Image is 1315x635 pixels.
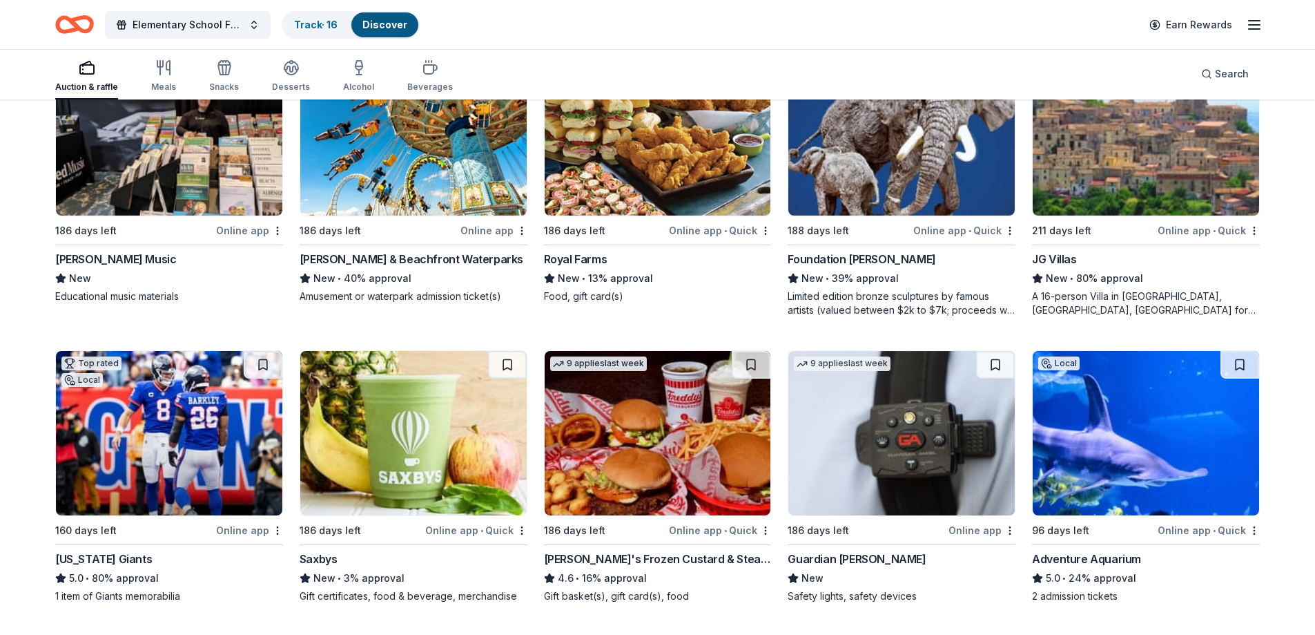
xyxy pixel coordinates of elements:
a: Image for Foundation Michelangelo1 applylast week188 days leftOnline app•QuickFoundation [PERSON_... [788,50,1015,317]
div: 186 days left [55,222,117,239]
div: Limited edition bronze sculptures by famous artists (valued between $2k to $7k; proceeds will spl... [788,290,1015,317]
div: Online app [460,222,527,239]
a: Home [55,8,94,41]
div: Online app Quick [669,222,771,239]
div: 186 days left [300,522,361,539]
span: New [1046,270,1068,287]
div: 13% approval [544,270,772,287]
div: Meals [151,82,176,93]
span: • [576,573,579,584]
div: Local [61,373,103,387]
div: Online app Quick [1158,222,1260,239]
div: Online app [216,522,283,539]
span: • [338,273,341,284]
div: [PERSON_NAME]'s Frozen Custard & Steakburgers [544,551,772,567]
button: Track· 16Discover [282,11,420,39]
a: Image for Saxbys186 days leftOnline app•QuickSaxbysNew•3% approvalGift certificates, food & bever... [300,350,527,603]
a: Earn Rewards [1141,12,1240,37]
div: Online app Quick [425,522,527,539]
a: Image for Adventure Aquarium Local96 days leftOnline app•QuickAdventure Aquarium5.0•24% approval2... [1032,350,1260,603]
div: 24% approval [1032,570,1260,587]
div: Online app Quick [669,522,771,539]
div: [PERSON_NAME] & Beachfront Waterparks [300,251,523,267]
div: Snacks [209,82,239,93]
span: • [86,573,89,584]
span: Elementary School Fundraiser/ Tricky Tray [133,17,243,33]
span: New [313,270,335,287]
button: Elementary School Fundraiser/ Tricky Tray [105,11,271,39]
a: Image for Royal Farms2 applieslast week186 days leftOnline app•QuickRoyal FarmsNew•13% approvalFo... [544,50,772,303]
div: 9 applies last week [794,357,890,371]
img: Image for Saxbys [300,351,527,515]
div: 160 days left [55,522,117,539]
div: 39% approval [788,270,1015,287]
div: 40% approval [300,270,527,287]
img: Image for Adventure Aquarium [1033,351,1259,515]
img: Image for Royal Farms [545,51,771,216]
div: Guardian [PERSON_NAME] [788,551,926,567]
div: [US_STATE] Giants [55,551,152,567]
button: Alcohol [343,54,374,99]
div: Amusement or waterpark admission ticket(s) [300,290,527,303]
button: Desserts [272,54,310,99]
div: Online app Quick [1158,522,1260,539]
div: 80% approval [55,570,283,587]
span: • [724,525,727,536]
span: Search [1215,66,1249,82]
a: Image for Guardian Angel Device9 applieslast week186 days leftOnline appGuardian [PERSON_NAME]New... [788,350,1015,603]
button: Search [1190,60,1260,88]
div: Gift basket(s), gift card(s), food [544,589,772,603]
div: Adventure Aquarium [1032,551,1141,567]
button: Beverages [407,54,453,99]
div: 9 applies last week [550,357,647,371]
div: 188 days left [788,222,849,239]
span: • [582,273,585,284]
div: 96 days left [1032,522,1089,539]
div: 3% approval [300,570,527,587]
div: Royal Farms [544,251,607,267]
div: Alcohol [343,82,374,93]
span: • [826,273,830,284]
div: 186 days left [544,222,605,239]
a: Image for Alfred Music3 applieslast week186 days leftOnline app[PERSON_NAME] MusicNewEducational ... [55,50,283,303]
div: Online app [948,522,1015,539]
img: Image for Freddy's Frozen Custard & Steakburgers [545,351,771,515]
div: 211 days left [1032,222,1091,239]
span: • [968,225,971,236]
span: • [1063,573,1066,584]
span: 5.0 [69,570,84,587]
span: New [801,270,824,287]
div: Beverages [407,82,453,93]
div: Auction & raffle [55,82,118,93]
a: Image for JG Villas1 applylast week211 days leftOnline app•QuickJG VillasNew•80% approvalA 16-per... [1032,50,1260,317]
div: Saxbys [300,551,338,567]
div: A 16-person Villa in [GEOGRAPHIC_DATA], [GEOGRAPHIC_DATA], [GEOGRAPHIC_DATA] for 7days/6nights (R... [1032,290,1260,317]
a: Image for New York GiantsTop ratedLocal160 days leftOnline app[US_STATE] Giants5.0•80% approval1 ... [55,350,283,603]
div: JG Villas [1032,251,1076,267]
button: Meals [151,54,176,99]
img: Image for New York Giants [56,351,282,515]
img: Image for Alfred Music [56,51,282,216]
span: • [1213,525,1216,536]
div: Online app [216,222,283,239]
a: Track· 16 [294,19,338,30]
a: Image for Freddy's Frozen Custard & Steakburgers9 applieslast week186 days leftOnline app•Quick[P... [544,350,772,603]
div: Foundation [PERSON_NAME] [788,251,935,267]
div: 186 days left [544,522,605,539]
img: Image for Foundation Michelangelo [788,51,1015,216]
div: Desserts [272,82,310,93]
div: 186 days left [300,222,361,239]
div: Educational music materials [55,290,283,303]
span: New [313,570,335,587]
div: 16% approval [544,570,772,587]
span: New [69,270,91,287]
span: • [1071,273,1074,284]
button: Auction & raffle [55,54,118,99]
div: 2 admission tickets [1032,589,1260,603]
div: Gift certificates, food & beverage, merchandise [300,589,527,603]
span: • [724,225,727,236]
img: Image for Morey's Piers & Beachfront Waterparks [300,51,527,216]
div: 80% approval [1032,270,1260,287]
button: Snacks [209,54,239,99]
span: New [801,570,824,587]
